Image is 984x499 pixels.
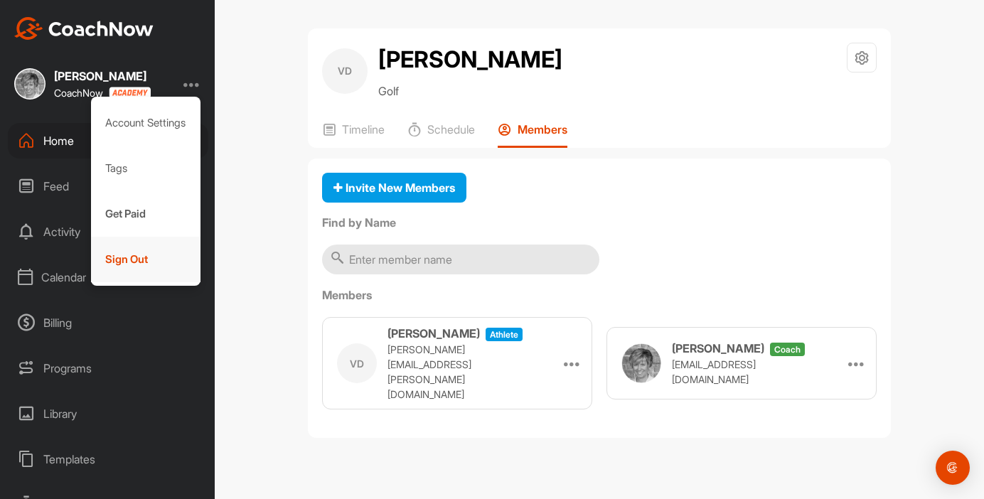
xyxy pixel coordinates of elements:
[322,173,466,203] button: Invite New Members
[91,100,201,146] div: Account Settings
[14,68,46,100] img: square_79ec8c51d126512d5cf6ea9b3775d7e2.jpg
[8,441,208,477] div: Templates
[322,214,877,231] label: Find by Name
[91,191,201,237] div: Get Paid
[672,340,764,357] h3: [PERSON_NAME]
[322,48,368,94] div: VD
[91,237,201,282] div: Sign Out
[8,396,208,431] div: Library
[8,305,208,340] div: Billing
[109,87,151,99] img: CoachNow acadmey
[322,286,877,304] label: Members
[770,343,805,356] span: coach
[14,17,154,40] img: CoachNow
[378,82,562,100] p: Golf
[322,245,599,274] input: Enter member name
[337,343,377,383] div: VD
[8,168,208,204] div: Feed
[486,328,523,341] span: athlete
[342,122,385,136] p: Timeline
[672,357,814,387] p: [EMAIL_ADDRESS][DOMAIN_NAME]
[387,325,480,342] h3: [PERSON_NAME]
[518,122,567,136] p: Members
[621,343,661,383] img: user
[387,342,530,402] p: [PERSON_NAME][EMAIL_ADDRESS][PERSON_NAME][DOMAIN_NAME]
[333,181,455,195] span: Invite New Members
[54,70,151,82] div: [PERSON_NAME]
[8,123,208,159] div: Home
[8,259,208,295] div: Calendar
[8,214,208,249] div: Activity
[427,122,475,136] p: Schedule
[936,451,970,485] div: Open Intercom Messenger
[378,43,562,77] h2: [PERSON_NAME]
[91,146,201,191] div: Tags
[54,87,151,99] div: CoachNow
[8,350,208,386] div: Programs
